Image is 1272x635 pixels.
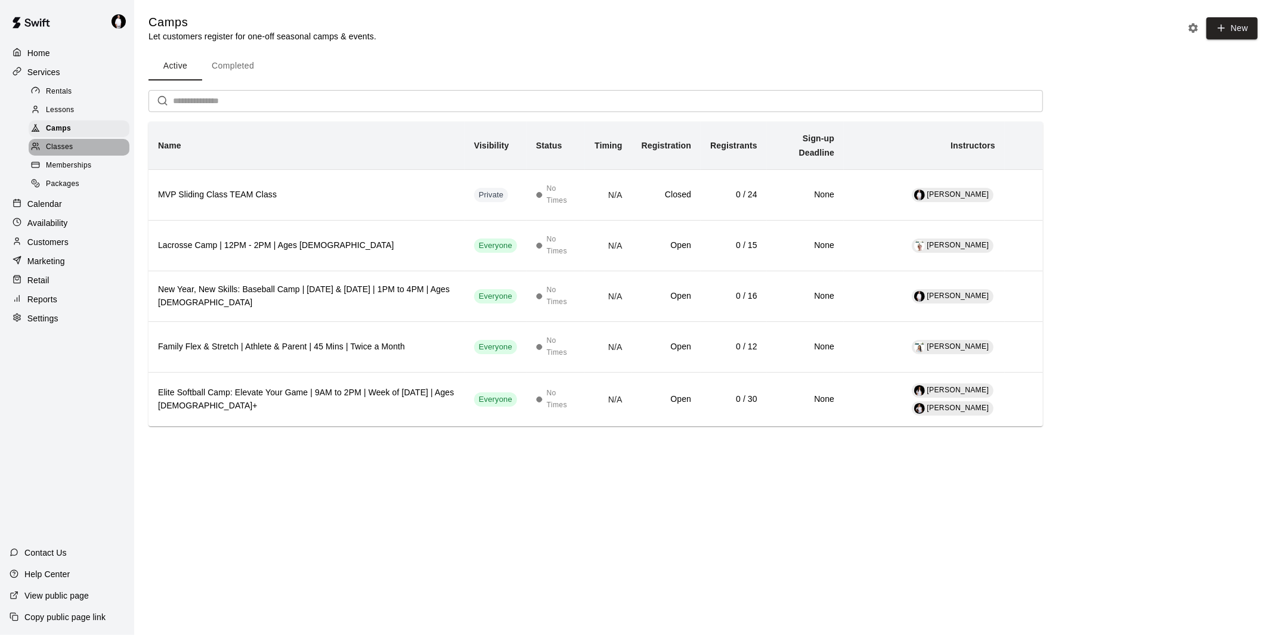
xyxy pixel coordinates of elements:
[474,291,517,302] span: Everyone
[24,611,106,623] p: Copy public page link
[927,241,989,249] span: [PERSON_NAME]
[710,188,757,202] h6: 0 / 24
[951,141,995,150] b: Instructors
[547,183,575,207] span: No Times
[642,239,691,252] h6: Open
[46,123,71,135] span: Camps
[799,134,835,157] b: Sign-up Deadline
[547,388,575,411] span: No Times
[927,292,989,300] span: [PERSON_NAME]
[710,290,757,303] h6: 0 / 16
[27,66,60,78] p: Services
[474,394,517,405] span: Everyone
[914,403,925,414] img: Shelley Donovan
[158,188,455,202] h6: MVP Sliding Class TEAM Class
[46,160,91,172] span: Memberships
[46,86,72,98] span: Rentals
[29,139,129,156] div: Classes
[10,233,125,251] a: Customers
[148,122,1043,426] table: simple table
[474,188,509,202] div: This service is hidden, and can only be accessed via a direct link
[474,240,517,252] span: Everyone
[10,309,125,327] a: Settings
[29,157,129,174] div: Memberships
[46,178,79,190] span: Packages
[27,312,58,324] p: Settings
[27,198,62,210] p: Calendar
[10,63,125,81] a: Services
[776,239,834,252] h6: None
[158,141,181,150] b: Name
[27,255,65,267] p: Marketing
[158,386,455,413] h6: Elite Softball Camp: Elevate Your Game | 9AM to 2PM | Week of [DATE] | Ages [DEMOGRAPHIC_DATA]+
[29,82,134,101] a: Rentals
[474,141,509,150] b: Visibility
[776,340,834,354] h6: None
[29,101,134,119] a: Lessons
[474,238,517,253] div: This service is visible to all of your customers
[595,141,623,150] b: Timing
[1202,23,1258,33] a: New
[1206,17,1258,39] button: New
[710,340,757,354] h6: 0 / 12
[10,290,125,308] a: Reports
[29,120,134,138] a: Camps
[585,372,632,426] td: N/A
[585,220,632,271] td: N/A
[1184,19,1202,37] button: Camp settings
[585,271,632,321] td: N/A
[776,393,834,406] h6: None
[29,102,129,119] div: Lessons
[29,83,129,100] div: Rentals
[24,590,89,602] p: View public page
[27,47,50,59] p: Home
[710,141,757,150] b: Registrants
[710,393,757,406] h6: 0 / 30
[46,141,73,153] span: Classes
[148,52,202,80] button: Active
[642,290,691,303] h6: Open
[776,188,834,202] h6: None
[914,385,925,396] img: Mika Garica
[474,190,509,201] span: Private
[10,271,125,289] a: Retail
[46,104,75,116] span: Lessons
[474,392,517,407] div: This service is visible to all of your customers
[914,291,925,302] img: Travis Hamilton
[10,252,125,270] a: Marketing
[776,290,834,303] h6: None
[914,240,925,251] img: Lloyd DeLatour
[585,169,632,220] td: N/A
[927,190,989,199] span: [PERSON_NAME]
[642,141,691,150] b: Registration
[10,214,125,232] a: Availability
[642,188,691,202] h6: Closed
[642,393,691,406] h6: Open
[710,239,757,252] h6: 0 / 15
[914,190,925,200] div: Travis Hamilton
[10,44,125,62] a: Home
[148,30,376,42] p: Let customers register for one-off seasonal camps & events.
[202,52,264,80] button: Completed
[29,157,134,175] a: Memberships
[109,10,134,33] div: Travis Hamilton
[474,340,517,354] div: This service is visible to all of your customers
[27,274,49,286] p: Retail
[29,138,134,157] a: Classes
[148,14,376,30] h5: Camps
[547,234,575,258] span: No Times
[10,195,125,213] a: Calendar
[547,335,575,359] span: No Times
[927,404,989,412] span: [PERSON_NAME]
